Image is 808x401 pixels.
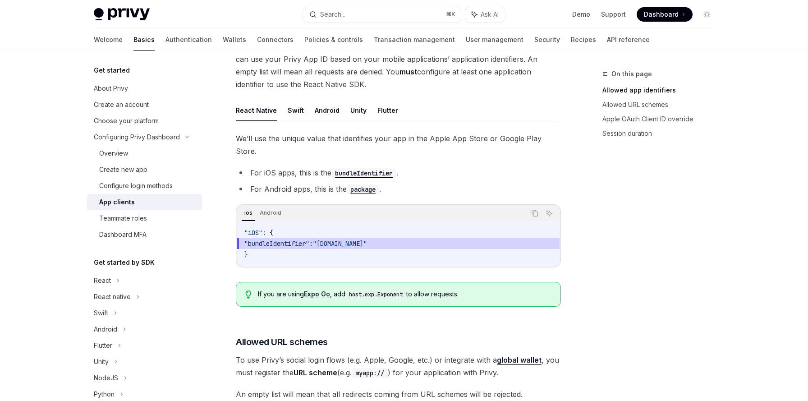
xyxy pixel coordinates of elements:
[331,168,396,178] code: bundleIdentifier
[303,6,461,23] button: Search...⌘K
[572,10,590,19] a: Demo
[99,148,128,159] div: Overview
[347,184,379,194] code: package
[313,240,367,248] span: "[DOMAIN_NAME]"
[244,229,262,237] span: "iOS"
[602,97,721,112] a: Allowed URL schemes
[94,8,150,21] img: light logo
[637,7,693,22] a: Dashboard
[374,29,455,51] a: Transaction management
[94,257,155,268] h5: Get started by SDK
[236,183,561,195] li: For Android apps, this is the .
[87,113,202,129] a: Choose your platform
[529,207,541,219] button: Copy the contents from the code block
[244,240,309,248] span: "bundleIdentifier"
[602,126,721,141] a: Session duration
[99,213,147,224] div: Teammate roles
[377,100,398,121] button: Flutter
[94,340,112,351] div: Flutter
[99,180,173,191] div: Configure login methods
[94,324,117,335] div: Android
[236,354,561,379] span: To use Privy’s social login flows (e.g. Apple, Google, etc.) or integrate with a , you must regis...
[350,100,367,121] button: Unity
[242,207,255,218] div: ios
[534,29,560,51] a: Security
[94,132,180,143] div: Configuring Privy Dashboard
[700,7,714,22] button: Toggle dark mode
[465,6,505,23] button: Ask AI
[94,275,111,286] div: React
[87,80,202,97] a: About Privy
[602,83,721,97] a: Allowed app identifiers
[399,67,417,76] strong: must
[288,100,304,121] button: Swift
[257,207,284,218] div: Android
[607,29,650,51] a: API reference
[165,29,212,51] a: Authentication
[94,29,123,51] a: Welcome
[611,69,652,79] span: On this page
[497,355,542,365] a: global wallet
[309,240,313,248] span: :
[94,99,149,110] div: Create an account
[258,290,551,299] span: If you are using , add to allow requests.
[99,164,147,175] div: Create new app
[245,290,252,299] svg: Tip
[244,250,248,258] span: }
[602,112,721,126] a: Apple OAuth Client ID override
[446,11,455,18] span: ⌘ K
[236,132,561,157] span: We’ll use the unique value that identifies your app in the Apple App Store or Google Play Store.
[601,10,626,19] a: Support
[347,184,379,194] a: package
[94,83,128,94] div: About Privy
[331,168,396,177] a: bundleIdentifier
[94,373,118,383] div: NodeJS
[257,29,294,51] a: Connectors
[466,29,523,51] a: User management
[94,308,108,318] div: Swift
[571,29,596,51] a: Recipes
[304,29,363,51] a: Policies & controls
[99,229,147,240] div: Dashboard MFA
[87,226,202,243] a: Dashboard MFA
[223,29,246,51] a: Wallets
[87,210,202,226] a: Teammate roles
[94,65,130,76] h5: Get started
[294,368,337,377] strong: URL scheme
[94,389,115,400] div: Python
[87,145,202,161] a: Overview
[644,10,679,19] span: Dashboard
[87,194,202,210] a: App clients
[236,336,328,348] span: Allowed URL schemes
[94,356,109,367] div: Unity
[236,166,561,179] li: For iOS apps, this is the .
[133,29,155,51] a: Basics
[87,97,202,113] a: Create an account
[315,100,340,121] button: Android
[87,161,202,178] a: Create new app
[543,207,555,219] button: Ask AI
[87,178,202,194] a: Configure login methods
[304,290,330,298] a: Expo Go
[236,100,277,121] button: React Native
[94,115,159,126] div: Choose your platform
[94,291,131,302] div: React native
[262,229,273,237] span: : {
[352,368,388,378] code: myapp://
[481,10,499,19] span: Ask AI
[345,290,406,299] code: host.exp.Exponent
[320,9,345,20] div: Search...
[236,40,561,91] span: To enforce secure usage of your Privy App ID, configure Privy to restrict which mobile apps can u...
[99,197,135,207] div: App clients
